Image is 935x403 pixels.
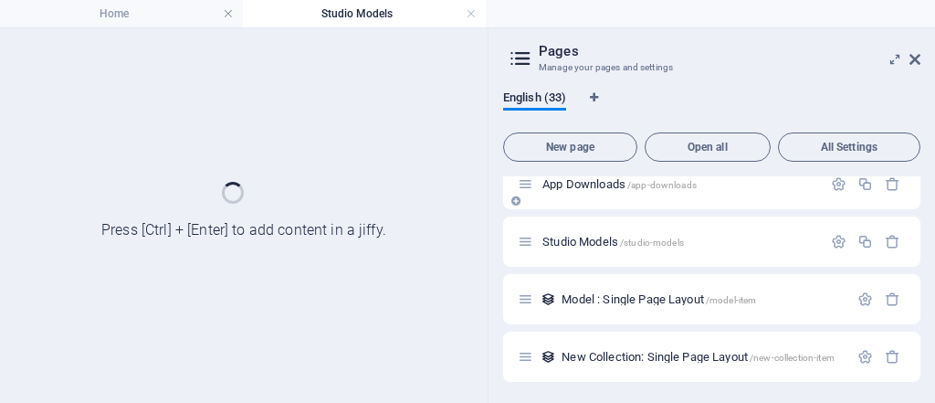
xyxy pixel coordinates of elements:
[857,292,873,307] div: Settings
[542,177,697,191] span: Click to open page
[562,350,835,364] span: New Collection: Single Page Layout
[537,236,822,248] div: Studio Models/studio-models
[556,293,848,305] div: Model : Single Page Layout/model-item
[620,238,684,248] span: /studio-models
[243,4,486,24] h4: Studio Models
[537,178,822,190] div: App Downloads/app-downloads
[503,87,566,112] span: English (33)
[539,59,884,76] h3: Manage your pages and settings
[627,180,697,190] span: /app-downloads
[885,292,900,307] div: Remove
[653,142,762,153] span: Open all
[539,43,920,59] h2: Pages
[885,234,900,249] div: Remove
[750,353,835,363] span: /new-collection-item
[786,142,912,153] span: All Settings
[885,176,900,192] div: Remove
[885,349,900,365] div: Remove
[857,176,873,192] div: Duplicate
[645,133,771,162] button: Open all
[503,90,920,125] div: Language Tabs
[706,295,757,305] span: /model-item
[541,349,556,365] div: This layout is used as a template for all items (e.g. a blog post) of this collection. The conten...
[541,292,556,307] div: This layout is used as a template for all items (e.g. a blog post) of this collection. The conten...
[503,133,637,162] button: New page
[511,142,629,153] span: New page
[857,349,873,365] div: Settings
[831,234,846,249] div: Settings
[542,235,684,249] span: Studio Models
[778,133,920,162] button: All Settings
[831,176,846,192] div: Settings
[857,234,873,249] div: Duplicate
[562,292,756,306] span: Model : Single Page Layout
[556,351,848,363] div: New Collection: Single Page Layout/new-collection-item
